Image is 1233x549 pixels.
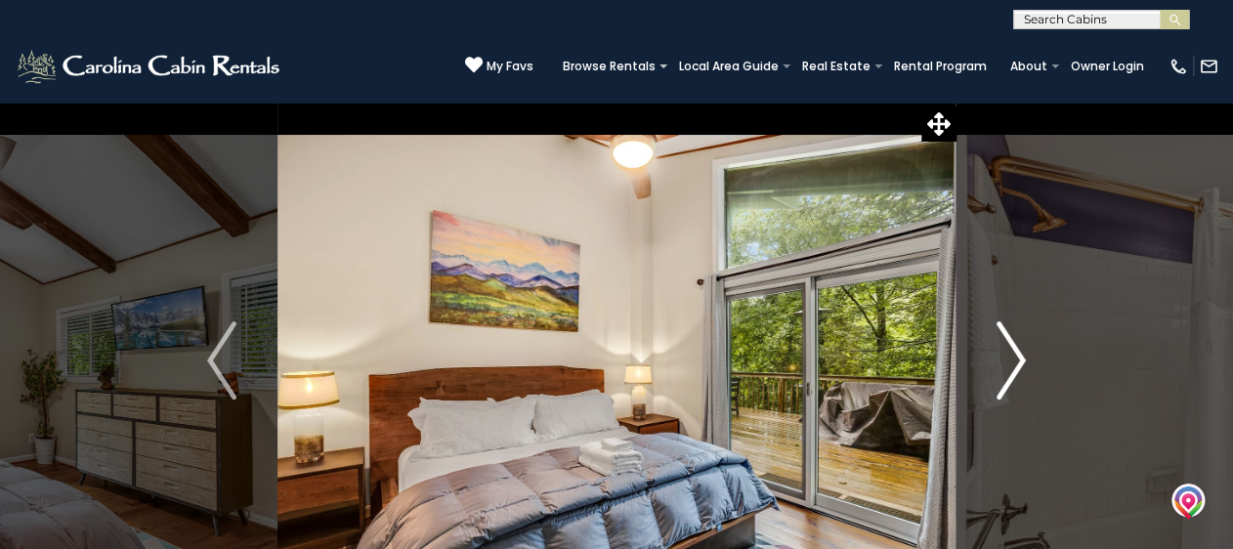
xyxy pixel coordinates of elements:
[884,53,997,80] a: Rental Program
[465,56,533,76] a: My Favs
[792,53,880,80] a: Real Estate
[1171,484,1205,520] img: jcrBskumnMAAAAASUVORK5CYII=
[1199,57,1218,76] img: mail-regular-white.png
[1000,53,1057,80] a: About
[15,47,285,86] img: White-1-2.png
[997,321,1026,400] img: arrow
[553,53,665,80] a: Browse Rentals
[487,58,533,75] span: My Favs
[1061,53,1154,80] a: Owner Login
[669,53,788,80] a: Local Area Guide
[1169,57,1188,76] img: phone-regular-white.png
[207,321,236,400] img: arrow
